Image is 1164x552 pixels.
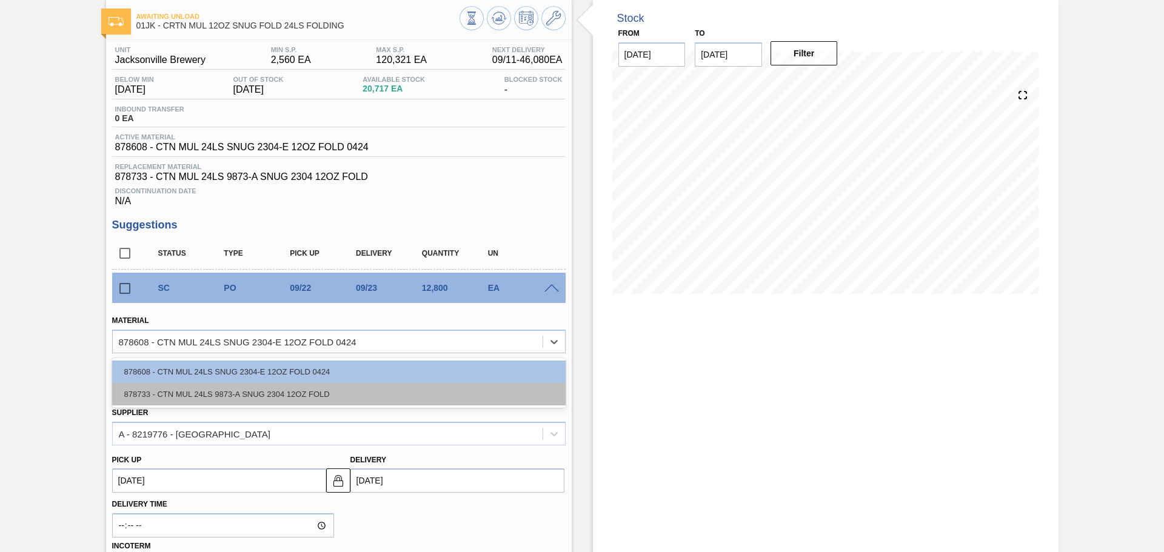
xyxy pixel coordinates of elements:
span: MIN S.P. [271,46,311,53]
label: From [618,29,640,38]
span: [DATE] [115,84,154,95]
span: 20,717 EA [363,84,425,93]
span: Discontinuation Date [115,187,563,195]
span: Jacksonville Brewery [115,55,206,65]
span: Available Stock [363,76,425,83]
button: locked [326,468,350,493]
span: Unit [115,46,206,53]
span: Below Min [115,76,154,83]
div: N/A [112,182,566,207]
label: Delivery [350,456,387,464]
span: 878733 - CTN MUL 24LS 9873-A SNUG 2304 12OZ FOLD [115,171,563,182]
span: 878608 - CTN MUL 24LS SNUG 2304-E 12OZ FOLD 0424 [115,142,369,153]
input: mm/dd/yyyy [112,468,326,493]
div: Stock [617,12,644,25]
img: locked [331,473,346,488]
button: Filter [771,41,838,65]
div: 09/22/2025 [287,283,360,293]
span: 01JK - CRTN MUL 12OZ SNUG FOLD 24LS FOLDING [136,21,460,30]
label: Pick up [112,456,142,464]
label: Incoterm [112,542,151,550]
label: to [695,29,704,38]
span: Next Delivery [492,46,563,53]
input: mm/dd/yyyy [695,42,762,67]
span: Inbound Transfer [115,105,184,113]
div: 878733 - CTN MUL 24LS 9873-A SNUG 2304 12OZ FOLD [112,383,566,405]
span: Out Of Stock [233,76,284,83]
input: mm/dd/yyyy [350,468,564,493]
input: mm/dd/yyyy [618,42,686,67]
button: Update Chart [487,6,511,30]
label: Material [112,316,149,325]
div: 09/23/2025 [353,283,426,293]
button: Stocks Overview [460,6,484,30]
div: Type [221,249,294,258]
button: Go to Master Data / General [541,6,566,30]
span: Active Material [115,133,369,141]
span: 2,560 EA [271,55,311,65]
span: Blocked Stock [504,76,563,83]
div: Pick up [287,249,360,258]
span: Replacement Material [115,163,563,170]
div: - [501,76,566,95]
span: 0 EA [115,114,184,123]
span: 09/11 - 46,080 EA [492,55,563,65]
div: UN [485,249,558,258]
button: Schedule Inventory [514,6,538,30]
label: Supplier [112,408,149,417]
span: Awaiting Unload [136,13,460,20]
h3: Suggestions [112,219,566,231]
div: Delivery [353,249,426,258]
div: 12,800 [419,283,492,293]
span: MAX S.P. [376,46,427,53]
span: 120,321 EA [376,55,427,65]
div: 878608 - CTN MUL 24LS SNUG 2304-E 12OZ FOLD 0424 [112,361,566,383]
div: Status [155,249,229,258]
div: EA [485,283,558,293]
div: 878608 - CTN MUL 24LS SNUG 2304-E 12OZ FOLD 0424 [119,336,356,347]
div: Suggestion Created [155,283,229,293]
div: A - 8219776 - [GEOGRAPHIC_DATA] [119,428,270,439]
img: Ícone [109,17,124,26]
span: [DATE] [233,84,284,95]
div: Quantity [419,249,492,258]
label: Delivery Time [112,496,334,513]
div: Purchase order [221,283,294,293]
